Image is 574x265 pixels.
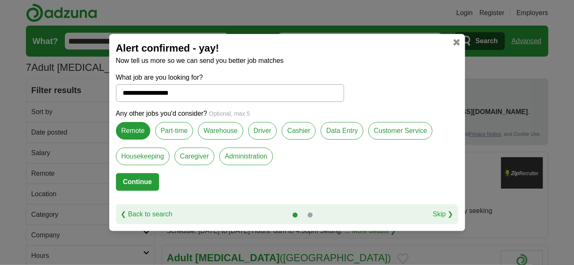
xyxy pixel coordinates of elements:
p: Any other jobs you'd consider? [116,109,458,119]
label: Part-time [155,122,193,140]
a: ❮ Back to search [121,209,172,219]
label: Housekeeping [116,148,170,165]
label: Customer Service [368,122,432,140]
p: Now tell us more so we can send you better job matches [116,56,458,66]
span: Optional, max 5 [209,110,250,117]
label: Warehouse [198,122,243,140]
h2: Alert confirmed - yay! [116,41,458,56]
button: Continue [116,173,159,191]
label: Cashier [282,122,316,140]
label: Remote [116,122,150,140]
label: Caregiver [175,148,214,165]
label: Data Entry [321,122,363,140]
a: Skip ❯ [433,209,453,219]
label: Administration [219,148,273,165]
label: What job are you looking for? [116,73,344,83]
label: Driver [248,122,277,140]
